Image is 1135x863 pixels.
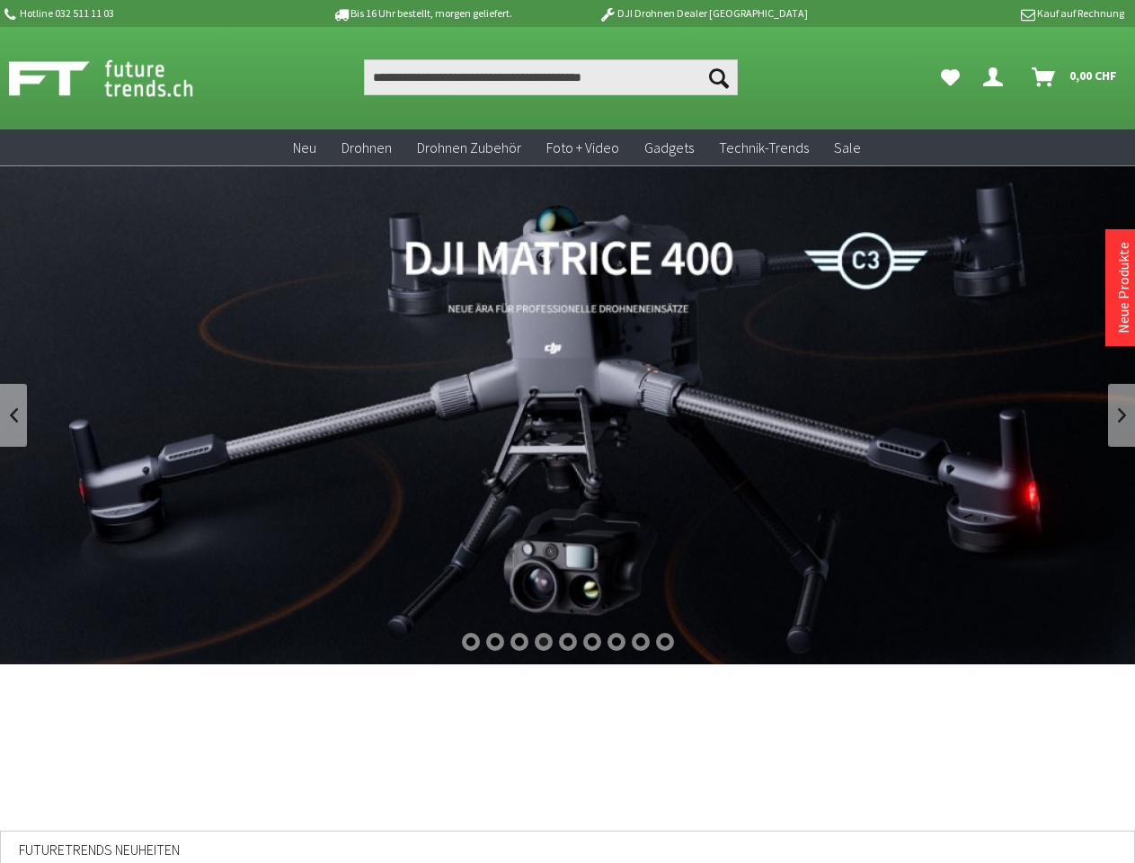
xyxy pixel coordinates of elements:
[404,129,534,166] a: Drohnen Zubehör
[280,129,329,166] a: Neu
[2,3,282,24] p: Hotline 032 511 11 03
[462,633,480,651] div: 1
[1024,59,1126,95] a: Warenkorb
[417,138,521,156] span: Drohnen Zubehör
[1069,61,1117,90] span: 0,00 CHF
[535,633,553,651] div: 4
[293,138,316,156] span: Neu
[329,129,404,166] a: Drohnen
[706,129,821,166] a: Technik-Trends
[607,633,625,651] div: 7
[644,138,694,156] span: Gadgets
[341,138,392,156] span: Drohnen
[563,3,843,24] p: DJI Drohnen Dealer [GEOGRAPHIC_DATA]
[976,59,1017,95] a: Dein Konto
[932,59,969,95] a: Meine Favoriten
[700,59,738,95] button: Suchen
[510,633,528,651] div: 3
[632,129,706,166] a: Gadgets
[719,138,809,156] span: Technik-Trends
[282,3,563,24] p: Bis 16 Uhr bestellt, morgen geliefert.
[834,138,861,156] span: Sale
[632,633,650,651] div: 8
[559,633,577,651] div: 5
[656,633,674,651] div: 9
[583,633,601,651] div: 6
[844,3,1124,24] p: Kauf auf Rechnung
[546,138,619,156] span: Foto + Video
[9,56,233,101] img: Shop Futuretrends - zur Startseite wechseln
[1114,242,1132,334] a: Neue Produkte
[486,633,504,651] div: 2
[821,129,873,166] a: Sale
[364,59,738,95] input: Produkt, Marke, Kategorie, EAN, Artikelnummer…
[534,129,632,166] a: Foto + Video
